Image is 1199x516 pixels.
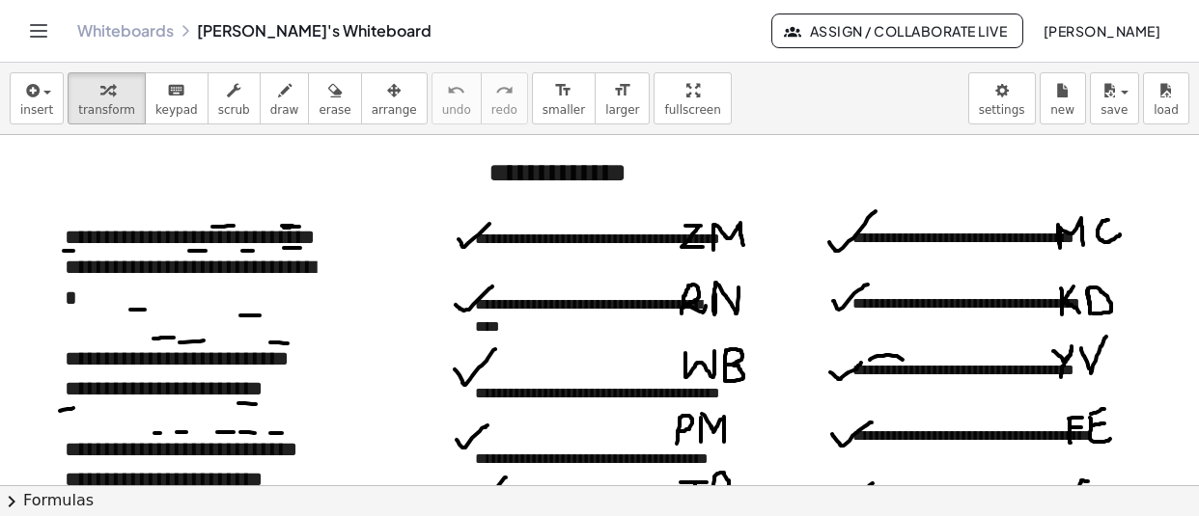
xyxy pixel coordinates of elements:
i: format_size [554,79,572,102]
span: draw [270,103,299,117]
button: Assign / Collaborate Live [771,14,1023,48]
span: keypad [155,103,198,117]
span: new [1050,103,1074,117]
button: new [1040,72,1086,124]
span: transform [78,103,135,117]
span: erase [319,103,350,117]
span: scrub [218,103,250,117]
button: format_sizelarger [595,72,650,124]
button: undoundo [432,72,482,124]
button: keyboardkeypad [145,72,209,124]
span: insert [20,103,53,117]
span: Assign / Collaborate Live [788,22,1007,40]
button: save [1090,72,1139,124]
span: smaller [543,103,585,117]
button: [PERSON_NAME] [1027,14,1176,48]
span: load [1154,103,1179,117]
i: format_size [613,79,631,102]
span: arrange [372,103,417,117]
span: undo [442,103,471,117]
span: settings [979,103,1025,117]
button: Toggle navigation [23,15,54,46]
button: insert [10,72,64,124]
button: fullscreen [654,72,731,124]
button: scrub [208,72,261,124]
span: larger [605,103,639,117]
button: format_sizesmaller [532,72,596,124]
button: load [1143,72,1189,124]
i: undo [447,79,465,102]
span: [PERSON_NAME] [1043,22,1160,40]
i: keyboard [167,79,185,102]
button: redoredo [481,72,528,124]
a: Whiteboards [77,21,174,41]
button: arrange [361,72,428,124]
button: draw [260,72,310,124]
i: redo [495,79,514,102]
button: erase [308,72,361,124]
button: transform [68,72,146,124]
span: fullscreen [664,103,720,117]
span: save [1101,103,1128,117]
span: redo [491,103,517,117]
button: settings [968,72,1036,124]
